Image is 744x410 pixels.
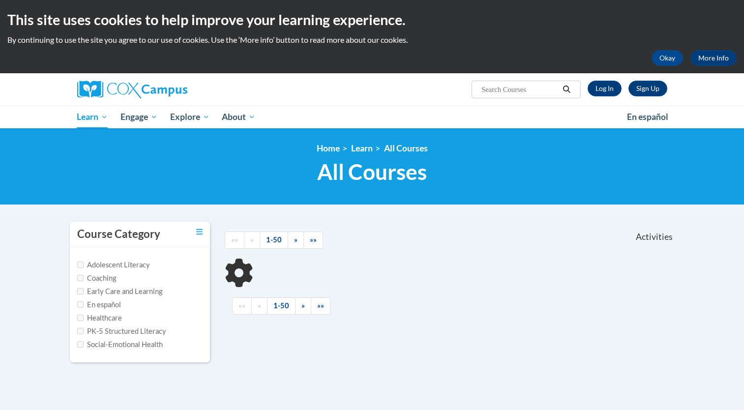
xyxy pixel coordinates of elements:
input: Checkbox for Options [77,341,84,348]
span: Engage [120,111,157,123]
a: Home [317,143,340,153]
label: En español [77,299,121,310]
button: Search [559,84,574,95]
a: Begining [225,232,244,249]
span: »» [310,235,317,244]
span: » [294,235,298,244]
a: All Courses [384,143,428,153]
a: About [215,106,262,128]
label: Social-Emotional Health [77,339,163,350]
span: «« [238,301,245,310]
input: Checkbox for Options [77,328,84,334]
a: Toggle collapse [196,227,203,237]
span: « [250,235,254,244]
a: Log In [588,81,622,96]
a: Learn [71,106,115,128]
input: Checkbox for Options [77,301,84,308]
span: All Courses [317,159,427,185]
a: Register [628,81,667,96]
h2: This site uses cookies to help improve your learning experience. [7,10,737,29]
p: By continuing to use the site you agree to our use of cookies. Use the ‘More info’ button to read... [7,34,737,45]
span: En español [627,112,668,122]
input: Checkbox for Options [77,288,84,294]
a: Begining [232,297,252,315]
input: Checkbox for Options [77,315,84,321]
a: 1-50 [260,232,288,249]
a: Learn [351,143,373,153]
a: Next [295,297,311,315]
a: En español [621,107,675,127]
a: More Info [690,50,737,66]
label: Coaching [77,273,116,284]
a: 1-50 [267,297,296,315]
span: »» [317,301,324,310]
label: PK-5 Structured Literacy [77,326,166,337]
span: «« [231,235,238,244]
span: Explore [170,111,209,123]
span: » [301,301,305,310]
h3: Course Category [77,227,160,242]
span: Learn [77,111,108,123]
input: Search Courses [480,84,559,95]
a: Engage [114,106,164,128]
span: About [222,111,255,123]
span: Activities [636,232,673,242]
a: Next [288,232,304,249]
img: Cox Campus [77,81,187,98]
label: Adolescent Literacy [77,260,150,270]
input: Checkbox for Options [77,262,84,268]
span: « [258,301,261,310]
a: End [311,297,330,315]
a: Previous [244,232,260,249]
label: Early Care and Learning [77,286,162,297]
div: Main menu [62,106,682,128]
a: End [303,232,323,249]
a: Previous [251,297,268,315]
a: Cox Campus [77,81,264,98]
button: Okay [652,50,683,66]
a: Explore [164,106,216,128]
input: Checkbox for Options [77,275,84,281]
label: Healthcare [77,313,122,323]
